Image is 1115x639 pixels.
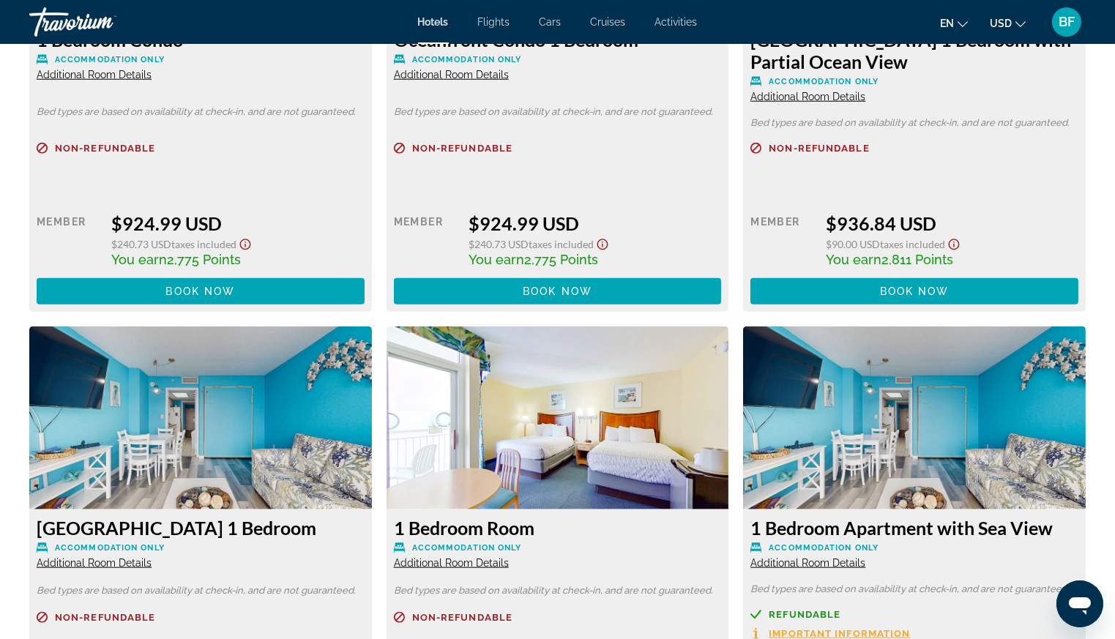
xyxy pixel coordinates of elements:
[743,326,1086,509] img: 14beb799-df66-416e-8f66-d9138606ac27.jpeg
[769,629,910,638] span: Important Information
[111,212,364,234] div: $924.99 USD
[412,613,512,622] span: Non-refundable
[37,278,365,304] button: Book now
[750,517,1078,539] h3: 1 Bedroom Apartment with Sea View
[769,543,879,553] span: Accommodation Only
[55,613,155,622] span: Non-refundable
[37,557,152,569] span: Additional Room Details
[594,234,611,251] button: Show Taxes and Fees disclaimer
[750,278,1078,304] button: Book now
[540,16,562,28] a: Cars
[524,252,598,267] span: 2,775 Points
[750,118,1078,128] p: Bed types are based on availability at check-in, and are not guaranteed.
[940,18,954,29] span: en
[469,212,721,234] div: $924.99 USD
[394,69,509,81] span: Additional Room Details
[826,212,1078,234] div: $936.84 USD
[394,517,722,539] h3: 1 Bedroom Room
[167,252,241,267] span: 2,775 Points
[750,584,1078,594] p: Bed types are based on availability at check-in, and are not guaranteed.
[37,212,100,267] div: Member
[880,238,945,250] span: Taxes included
[394,557,509,569] span: Additional Room Details
[478,16,510,28] a: Flights
[750,609,1078,620] a: Refundable
[750,557,865,569] span: Additional Room Details
[37,517,365,539] h3: [GEOGRAPHIC_DATA] 1 Bedroom
[1059,15,1075,29] span: BF
[37,107,365,117] p: Bed types are based on availability at check-in, and are not guaranteed.
[523,285,592,297] span: Book now
[55,143,155,153] span: Non-refundable
[412,55,522,64] span: Accommodation Only
[769,610,840,619] span: Refundable
[1048,7,1086,37] button: User Menu
[945,234,963,251] button: Show Taxes and Fees disclaimer
[529,238,594,250] span: Taxes included
[418,16,449,28] a: Hotels
[881,252,953,267] span: 2,811 Points
[826,252,881,267] span: You earn
[29,326,372,509] img: 14beb799-df66-416e-8f66-d9138606ac27.jpeg
[165,285,235,297] span: Book now
[394,212,458,267] div: Member
[29,3,176,41] a: Travorium
[655,16,698,28] a: Activities
[55,543,165,553] span: Accommodation Only
[394,586,722,596] p: Bed types are based on availability at check-in, and are not guaranteed.
[750,29,1078,72] h3: [GEOGRAPHIC_DATA] 1 Bedroom with Partial Ocean View
[412,143,512,153] span: Non-refundable
[111,238,171,250] span: $240.73 USD
[880,285,950,297] span: Book now
[37,69,152,81] span: Additional Room Details
[37,586,365,596] p: Bed types are based on availability at check-in, and are not guaranteed.
[990,12,1026,34] button: Change currency
[750,212,814,267] div: Member
[55,55,165,64] span: Accommodation Only
[394,107,722,117] p: Bed types are based on availability at check-in, and are not guaranteed.
[469,238,529,250] span: $240.73 USD
[111,252,167,267] span: You earn
[750,91,865,102] span: Additional Room Details
[990,18,1012,29] span: USD
[387,326,729,509] img: d882662e-681c-4f3a-906c-c645e582ac33.jpeg
[394,278,722,304] button: Book now
[171,238,236,250] span: Taxes included
[591,16,626,28] a: Cruises
[236,234,254,251] button: Show Taxes and Fees disclaimer
[826,238,880,250] span: $90.00 USD
[469,252,524,267] span: You earn
[769,143,869,153] span: Non-refundable
[412,543,522,553] span: Accommodation Only
[940,12,968,34] button: Change language
[1056,580,1103,627] iframe: Button to launch messaging window
[769,77,879,86] span: Accommodation Only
